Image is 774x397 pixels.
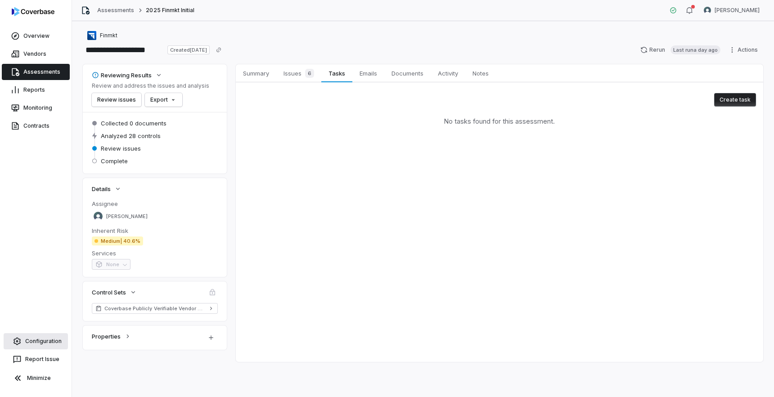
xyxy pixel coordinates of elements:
img: Zi Chong Kao avatar [704,7,711,14]
p: Review and address the issues and analysis [92,82,209,89]
span: Analyzed 28 controls [101,132,161,140]
a: Monitoring [2,100,70,116]
span: [PERSON_NAME] [106,213,148,220]
span: Properties [92,332,121,340]
a: Contracts [2,118,70,134]
button: Control Sets [89,284,139,300]
button: Reviewing Results [89,67,165,83]
dt: Services [92,249,218,257]
img: logo-D7KZi-bG.svg [12,7,54,16]
button: Details [89,181,124,197]
span: Emails [356,67,381,79]
a: Assessments [97,7,134,14]
a: Overview [2,28,70,44]
span: 6 [305,69,314,78]
span: Medium | 40.6% [92,236,143,245]
a: Reports [2,82,70,98]
span: Summary [239,67,273,79]
span: Control Sets [92,288,126,296]
button: Export [145,93,182,107]
span: Created [DATE] [167,45,210,54]
span: Details [92,185,111,193]
span: Activity [434,67,462,79]
span: Documents [388,67,427,79]
button: RerunLast runa day ago [635,43,726,57]
button: Report Issue [4,351,68,367]
span: 2025 Finmkt Initial [146,7,194,14]
button: https://finmkt.io/Finmkt [85,27,120,44]
span: Review issues [101,144,141,152]
a: Configuration [4,333,68,349]
button: Actions [726,43,763,57]
span: Notes [469,67,492,79]
div: Reviewing Results [92,71,152,79]
button: Minimize [4,369,68,387]
button: Review issues [92,93,141,107]
span: Coverbase Publicly Verifiable Vendor Controls [104,305,205,312]
span: Collected 0 documents [101,119,166,127]
div: No tasks found for this assessment. [444,116,555,126]
button: Properties [89,328,134,344]
a: Coverbase Publicly Verifiable Vendor Controls [92,303,218,314]
button: Create task [714,93,756,107]
span: Issues [280,67,318,80]
img: Zi Chong Kao avatar [94,212,103,221]
dt: Inherent Risk [92,227,218,235]
a: Vendors [2,46,70,62]
span: Tasks [325,67,348,79]
span: Last run a day ago [670,45,720,54]
span: [PERSON_NAME] [715,7,760,14]
button: Zi Chong Kao avatar[PERSON_NAME] [698,4,765,17]
dt: Assignee [92,200,218,208]
button: Copy link [211,42,227,58]
span: Finmkt [100,32,117,39]
a: Assessments [2,64,70,80]
span: Complete [101,157,128,165]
